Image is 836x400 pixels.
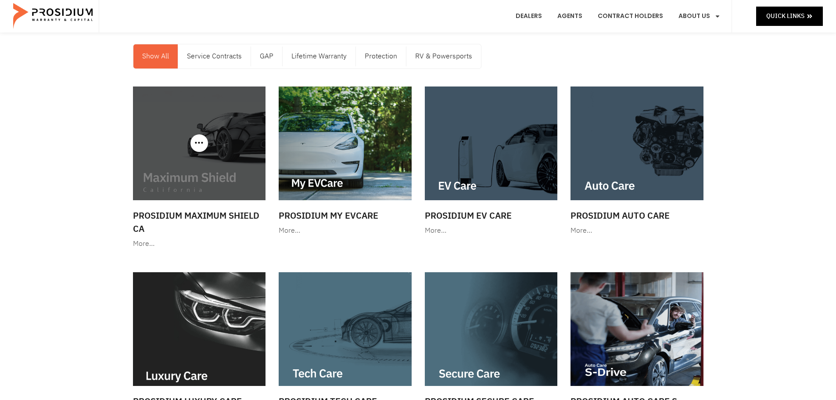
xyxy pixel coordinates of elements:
a: Protection [356,44,406,68]
h3: Prosidium EV Care [425,209,558,222]
a: Prosidium My EVCare More… [274,82,416,241]
a: GAP [251,44,282,68]
a: Service Contracts [178,44,251,68]
div: More… [570,224,703,237]
a: Lifetime Warranty [283,44,355,68]
a: Prosidium EV Care More… [420,82,562,241]
div: More… [279,224,412,237]
div: More… [133,238,266,250]
h3: Prosidium Maximum Shield CA [133,209,266,235]
a: Show All [133,44,178,68]
nav: Menu [133,44,481,68]
h3: Prosidium My EVCare [279,209,412,222]
div: More… [425,224,558,237]
h3: Prosidium Auto Care [570,209,703,222]
a: RV & Powersports [406,44,481,68]
a: Prosidium Maximum Shield CA More… [129,82,270,255]
a: Quick Links [756,7,823,25]
span: Quick Links [766,11,804,22]
a: Prosidium Auto Care More… [566,82,708,241]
